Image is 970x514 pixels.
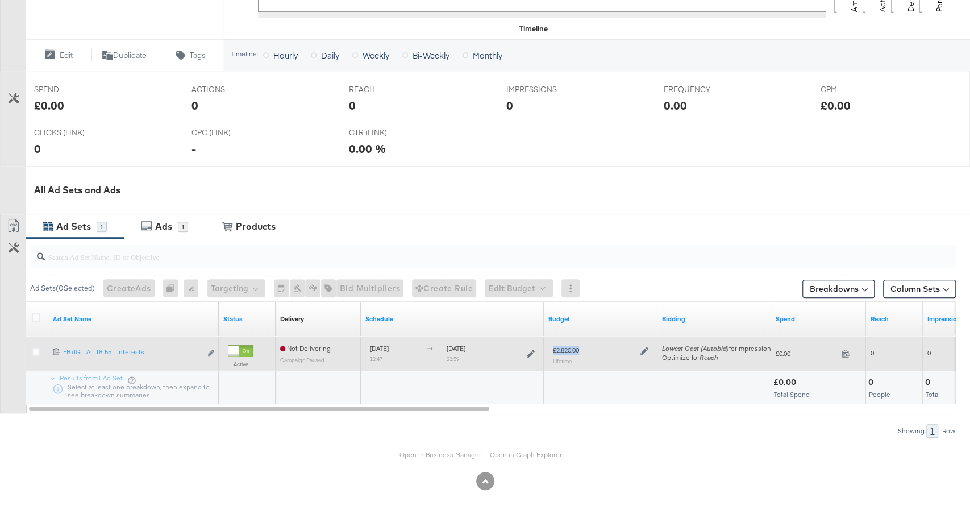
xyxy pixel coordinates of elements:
a: Shows your bid and optimisation settings for this Ad Set. [662,314,767,324]
span: REACH [349,84,434,95]
button: Tags [157,48,224,62]
a: FB+IG - All 18-55 - Interests [63,347,201,359]
div: 0 [34,140,41,157]
span: CPM [821,84,906,95]
div: Showing: [897,427,926,435]
span: IMPRESSIONS [506,84,591,95]
div: 0 [868,377,877,388]
div: 0 [163,279,184,297]
div: 0 [506,97,513,114]
span: Weekly [363,49,389,61]
button: Edit [25,48,91,62]
div: 0.00 % [349,140,386,157]
span: ACTIONS [191,84,277,95]
span: Hourly [273,49,298,61]
div: 1 [97,222,107,232]
span: Duplicate [113,50,147,61]
a: Your Ad Set name. [53,314,214,324]
div: £0.00 [34,97,64,114]
button: Breakdowns [802,280,875,298]
span: [DATE] [447,344,465,353]
sub: Campaign Paused [280,357,324,363]
a: Open in Graph Explorer [490,450,562,459]
div: Ads [155,220,172,233]
sub: Lifetime [553,358,572,364]
div: All Ad Sets and Ads [34,184,970,197]
span: 0 [927,349,931,357]
span: SPEND [34,84,119,95]
div: Ad Sets [56,220,91,233]
a: Reflects the ability of your Ad Set to achieve delivery based on ad states, schedule and budget. [280,314,304,324]
sub: 23:59 [447,355,459,362]
span: £0.00 [776,349,837,358]
div: 0 [349,97,356,114]
div: 0 [191,97,198,114]
div: Timeline: [230,50,259,58]
sub: 12:47 [370,355,382,362]
div: £2,820.00 [553,346,579,355]
div: 0.00 [663,97,686,114]
span: [DATE] [370,344,389,353]
div: - [191,140,196,157]
a: The number of people your ad was served to. [871,314,918,324]
span: 0 [871,349,874,357]
em: Reach [700,353,718,362]
div: 0 [925,377,934,388]
span: Total Spend [774,390,810,399]
div: Row [942,427,956,435]
span: CTR (LINK) [349,127,434,138]
button: Duplicate [91,48,158,62]
a: Shows the current budget of Ad Set. [548,314,653,324]
div: Optimize for [662,353,775,362]
div: 1 [926,424,938,438]
div: Ad Sets ( 0 Selected) [30,283,95,293]
span: Total [926,390,940,399]
button: Column Sets [883,280,956,298]
span: Not Delivering [280,344,331,353]
span: CPC (LINK) [191,127,277,138]
div: 1 [178,222,188,232]
em: Lowest Cost (Autobid) [662,344,729,353]
a: Shows when your Ad Set is scheduled to deliver. [365,314,539,324]
a: The total amount spent to date. [776,314,861,324]
a: Shows the current state of your Ad Set. [223,314,271,324]
span: Edit [60,50,73,61]
a: Open in Business Manager [399,450,481,459]
span: CLICKS (LINK) [34,127,119,138]
span: Monthly [473,49,502,61]
span: for Impressions [662,344,775,353]
span: Tags [190,50,206,61]
span: People [869,390,890,399]
span: Bi-Weekly [413,49,449,61]
div: £0.00 [821,97,851,114]
div: FB+IG - All 18-55 - Interests [63,347,201,357]
span: Daily [321,49,339,61]
input: Search Ad Set Name, ID or Objective [45,241,872,263]
span: FREQUENCY [663,84,748,95]
div: £0.00 [773,377,800,388]
div: Delivery [280,314,304,324]
div: Products [236,220,276,233]
label: Active [228,360,253,368]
